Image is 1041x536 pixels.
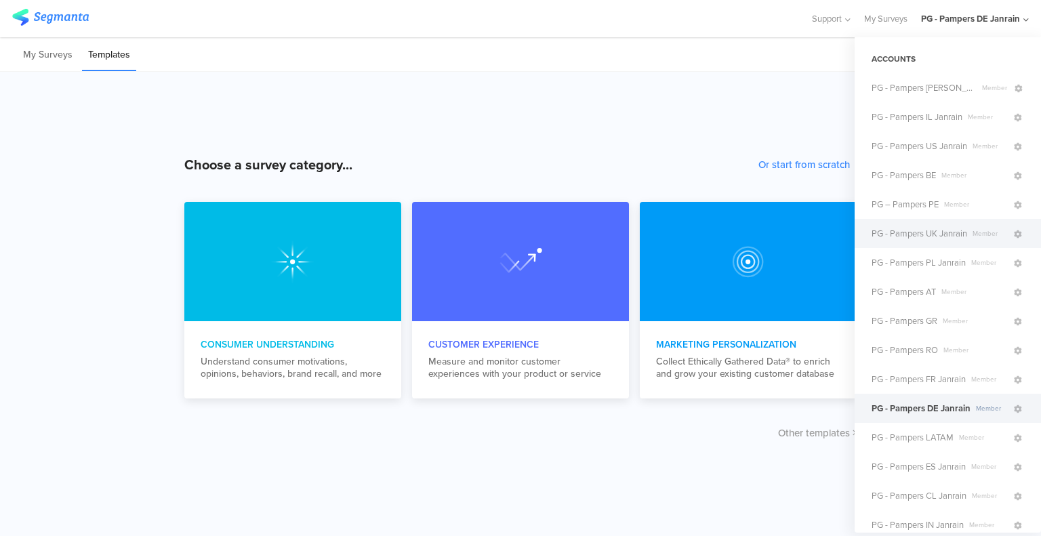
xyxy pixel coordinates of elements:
span: Member [939,199,1012,209]
div: Choose a survey category... [184,154,352,175]
span: Member [966,257,1012,268]
span: PG - Pampers LATAM [872,431,954,444]
span: PG - Pampers RO [872,344,938,356]
span: Member [966,491,1012,501]
span: PG - Pampers Lumi Janrain [872,81,977,94]
span: Member [937,316,1012,326]
span: Member [964,520,1012,530]
span: Member [966,461,1012,472]
span: PG - Pampers GR [872,314,937,327]
div: PG - Pampers DE Janrain [921,12,1020,25]
li: My Surveys [17,39,79,71]
span: PG – Pampers PE [872,198,939,211]
span: PG - Pampers BE [872,169,936,182]
span: Member [977,83,1013,93]
div: Customer Experience [428,337,613,352]
span: PG - Pampers UK Janrain [872,227,967,240]
span: Member [962,112,1012,122]
span: PG - Pampers PL Janrain [872,256,966,269]
span: Member [967,228,1012,239]
img: marketing_personalization.svg [499,240,542,283]
div: Measure and monitor customer experiences with your product or service [428,356,613,380]
span: PG - Pampers IN Janrain [872,518,964,531]
button: Other templates [778,426,857,440]
span: Member [967,141,1012,151]
div: Collect Ethically Gathered Data® to enrich and grow your existing customer database [656,356,840,380]
span: Support [812,12,842,25]
li: Templates [82,39,136,71]
span: Member [966,374,1012,384]
img: consumer_understanding.svg [271,240,314,283]
span: Member [954,432,1012,442]
div: Consumer Understanding [201,337,385,352]
img: customer_experience.svg [727,240,770,283]
span: PG - Pampers CL Janrain [872,489,966,502]
span: PG - Pampers FR Janrain [872,373,966,386]
button: Or start from scratch [758,157,850,172]
span: PG - Pampers US Janrain [872,140,967,152]
span: PG - Pampers DE Janrain [872,402,971,415]
span: PG - Pampers IL Janrain [872,110,962,123]
span: Other templates [778,426,850,440]
img: segmanta logo [12,9,89,26]
span: PG - Pampers AT [872,285,936,298]
div: ACCOUNTS [855,47,1041,70]
div: Understand consumer motivations, opinions, behaviors, brand recall, and more [201,356,385,380]
span: PG - Pampers ES Janrain [872,460,966,473]
span: Member [936,170,1012,180]
div: Marketing Personalization [656,337,840,352]
span: Member [938,345,1012,355]
span: Member [971,403,1012,413]
span: Member [936,287,1012,297]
